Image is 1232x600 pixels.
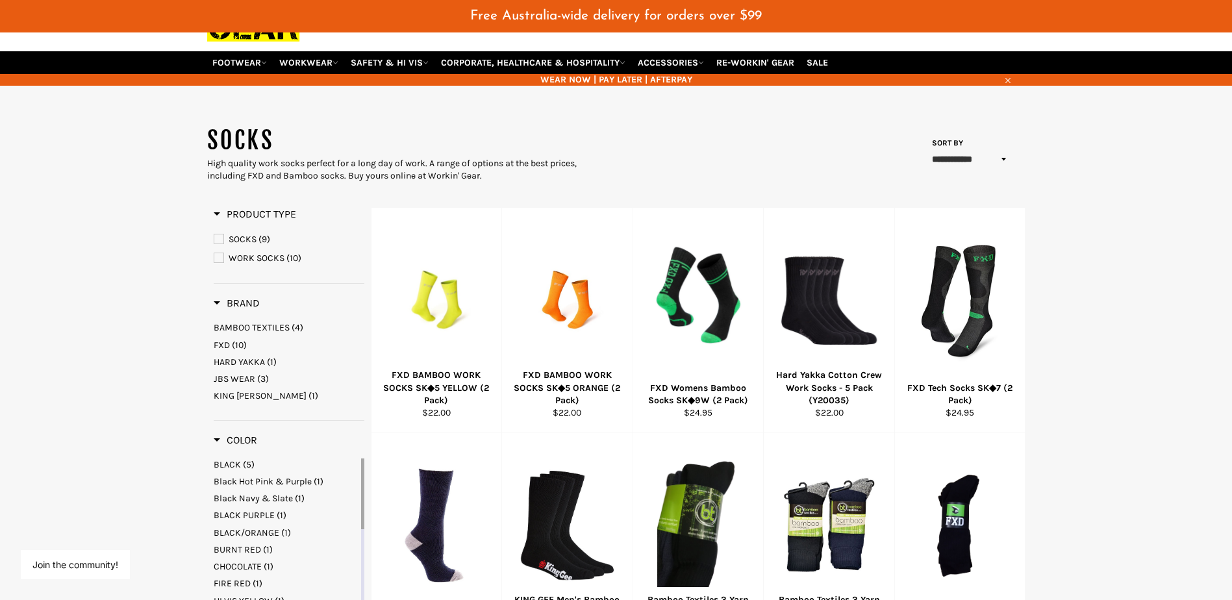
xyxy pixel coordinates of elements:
[214,577,358,590] a: FIRE RED
[214,578,251,589] span: FIRE RED
[633,51,709,74] a: ACCESSORIES
[214,297,260,310] h3: Brand
[214,232,364,247] a: SOCKS
[207,157,616,182] div: High quality work socks perfect for a long day of work. A range of options at the best prices, in...
[928,138,964,149] label: Sort by
[214,340,230,351] span: FXD
[286,253,301,264] span: (10)
[214,434,257,446] span: Color
[214,475,358,488] a: Black Hot Pink & Purple
[214,434,257,447] h3: Color
[214,356,364,368] a: HARD YAKKA
[801,51,833,74] a: SALE
[371,208,502,432] a: FXD BAMBOO WORK SOCKS SK◆5 YELLOW (2 Pack)FXD BAMBOO WORK SOCKS SK◆5 YELLOW (2 Pack)$22.00
[292,322,303,333] span: (4)
[232,340,247,351] span: (10)
[229,253,284,264] span: WORK SOCKS
[214,373,364,385] a: JBS WEAR
[214,527,279,538] span: BLACK/ORANGE
[214,492,358,505] a: Black Navy & Slate
[253,578,262,589] span: (1)
[295,493,305,504] span: (1)
[263,544,273,555] span: (1)
[214,509,358,521] a: BLACK PURPLE
[214,544,358,556] a: BURNT RED
[243,459,255,470] span: (5)
[258,234,270,245] span: (9)
[214,390,307,401] span: KING [PERSON_NAME]
[207,73,1025,86] span: WEAR NOW | PAY LATER | AFTERPAY
[501,208,633,432] a: FXD BAMBOO WORK SOCKS SK◆5 ORANGE (2 Pack)FXD BAMBOO WORK SOCKS SK◆5 ORANGE (2 Pack)$22.00
[772,369,886,406] div: Hard Yakka Cotton Crew Work Socks - 5 Pack (Y20035)
[207,51,272,74] a: FOOTWEAR
[510,369,625,406] div: FXD BAMBOO WORK SOCKS SK◆5 ORANGE (2 Pack)
[267,356,277,368] span: (1)
[207,125,616,157] h1: SOCKS
[436,51,631,74] a: CORPORATE, HEALTHCARE & HOSPITALITY
[308,390,318,401] span: (1)
[214,459,241,470] span: BLACK
[314,476,323,487] span: (1)
[379,369,494,406] div: FXD BAMBOO WORK SOCKS SK◆5 YELLOW (2 Pack)
[214,560,358,573] a: CHOCOLATE
[903,382,1017,407] div: FXD Tech Socks SK◆7 (2 Pack)
[32,559,118,570] button: Join the community!
[229,234,257,245] span: SOCKS
[214,356,265,368] span: HARD YAKKA
[257,373,269,384] span: (3)
[214,373,255,384] span: JBS WEAR
[264,561,273,572] span: (1)
[633,208,764,432] a: FXD Womens Bamboo Socks SK◆9W (2 Pack)FXD Womens Bamboo Socks SK◆9W (2 Pack)$24.95
[214,321,364,334] a: BAMBOO TEXTILES
[214,322,290,333] span: BAMBOO TEXTILES
[214,458,358,471] a: BLACK
[214,208,296,221] h3: Product Type
[711,51,799,74] a: RE-WORKIN' GEAR
[346,51,434,74] a: SAFETY & HI VIS
[214,390,364,402] a: KING GEE
[470,9,762,23] span: Free Australia-wide delivery for orders over $99
[894,208,1025,432] a: FXD Tech Socks SK◆7 (2 Pack)FXD Tech Socks SK◆7 (2 Pack)$24.95
[214,251,364,266] a: WORK SOCKS
[214,476,312,487] span: Black Hot Pink & Purple
[277,510,286,521] span: (1)
[214,544,261,555] span: BURNT RED
[214,510,275,521] span: BLACK PURPLE
[641,382,755,407] div: FXD Womens Bamboo Socks SK◆9W (2 Pack)
[214,297,260,309] span: Brand
[274,51,344,74] a: WORKWEAR
[763,208,894,432] a: Hard Yakka Cotton Crew Work Socks - 5 Pack (Y20035)Hard Yakka Cotton Crew Work Socks - 5 Pack (Y2...
[214,493,293,504] span: Black Navy & Slate
[214,527,358,539] a: BLACK/ORANGE
[281,527,291,538] span: (1)
[214,339,364,351] a: FXD
[214,561,262,572] span: CHOCOLATE
[214,208,296,220] span: Product Type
